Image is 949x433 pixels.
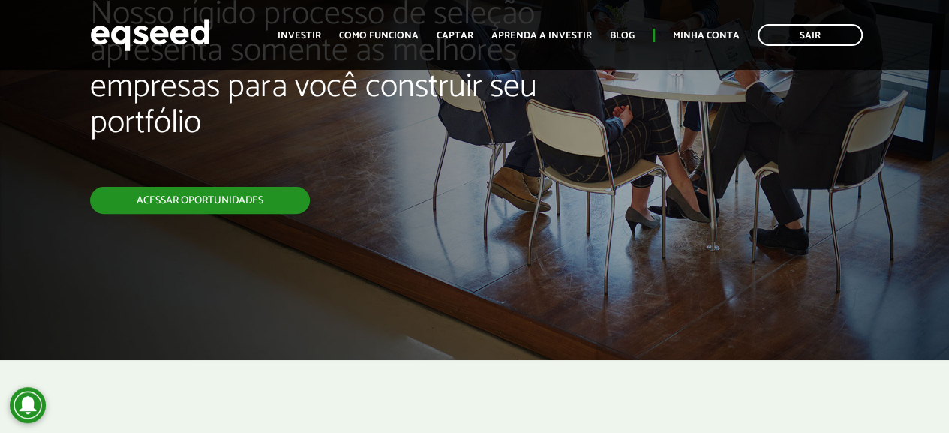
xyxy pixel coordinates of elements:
a: Acessar oportunidades [90,187,310,214]
a: Aprenda a investir [491,31,592,41]
img: EqSeed [90,15,210,55]
a: Blog [610,31,635,41]
a: Investir [278,31,321,41]
a: Sair [758,24,863,46]
a: Como funciona [339,31,419,41]
a: Minha conta [673,31,740,41]
a: Captar [437,31,473,41]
